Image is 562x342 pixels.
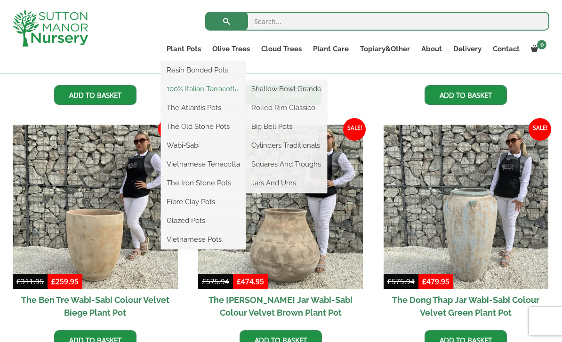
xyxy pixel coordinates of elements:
bdi: 575.94 [202,277,229,286]
a: About [416,42,448,56]
span: £ [202,277,206,286]
a: Wabi-Sabi [161,138,246,152]
h2: The Dong Thap Jar Wabi-Sabi Colour Velvet Green Plant Pot [384,289,549,323]
span: £ [237,277,241,286]
a: Add to basket: “The Sa Dec Jar Wabi-Sabi Colour Ancient Brown Plant Pot” [425,85,507,105]
a: Fibre Clay Pots [161,195,246,209]
a: Squares And Troughs [246,157,327,171]
a: Plant Pots [161,42,207,56]
h2: The Ben Tre Wabi-Sabi Colour Velvet Biege Plant Pot [13,289,178,323]
bdi: 474.95 [237,277,264,286]
span: £ [387,277,392,286]
a: Big Bell Pots [246,119,327,134]
span: £ [422,277,426,286]
span: £ [51,277,56,286]
a: 0 [525,42,549,56]
a: Resin Bonded Pots [161,63,246,77]
a: Jars And Urns [246,176,327,190]
input: Search... [205,12,549,31]
a: The Atlantis Pots [161,101,246,115]
a: Delivery [448,42,487,56]
span: 0 [537,40,546,49]
span: £ [16,277,21,286]
bdi: 479.95 [422,277,450,286]
a: 100% Italian Terracotta [161,82,246,96]
h2: The [PERSON_NAME] Jar Wabi-Sabi Colour Velvet Brown Plant Pot [198,289,363,323]
a: Sale! The Ben Tre Wabi-Sabi Colour Velvet Biege Plant Pot [13,125,178,324]
span: Sale! [343,118,366,141]
a: The Old Stone Pots [161,119,246,134]
a: Contact [487,42,525,56]
img: The Binh Duong Jar Wabi-Sabi Colour Velvet Brown Plant Pot [198,125,363,290]
a: Cylinders Traditionals [246,138,327,152]
bdi: 311.95 [16,277,44,286]
span: Sale! [158,118,181,141]
a: Vietnamese Terracotta [161,157,246,171]
bdi: 259.95 [51,277,79,286]
img: The Dong Thap Jar Wabi-Sabi Colour Velvet Green Plant Pot [384,125,549,290]
a: Sale! The Dong Thap Jar Wabi-Sabi Colour Velvet Green Plant Pot [384,125,549,324]
img: logo [13,9,88,47]
a: Sale! The [PERSON_NAME] Jar Wabi-Sabi Colour Velvet Brown Plant Pot [198,125,363,324]
a: The Iron Stone Pots [161,176,246,190]
a: Olive Trees [207,42,256,56]
bdi: 575.94 [387,277,415,286]
a: Glazed Pots [161,214,246,228]
a: Cloud Trees [256,42,307,56]
a: Shallow Bowl Grande [246,82,327,96]
a: Add to basket: “The Sa Dec Jar Wabi-Sabi Colour Ancient Beige Plant Pot” [54,85,136,105]
img: The Ben Tre Wabi-Sabi Colour Velvet Biege Plant Pot [13,125,178,290]
span: Sale! [529,118,551,141]
a: Topiary&Other [354,42,416,56]
a: Plant Care [307,42,354,56]
a: Vietnamese Pots [161,232,246,247]
a: Rolled Rim Classico [246,101,327,115]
